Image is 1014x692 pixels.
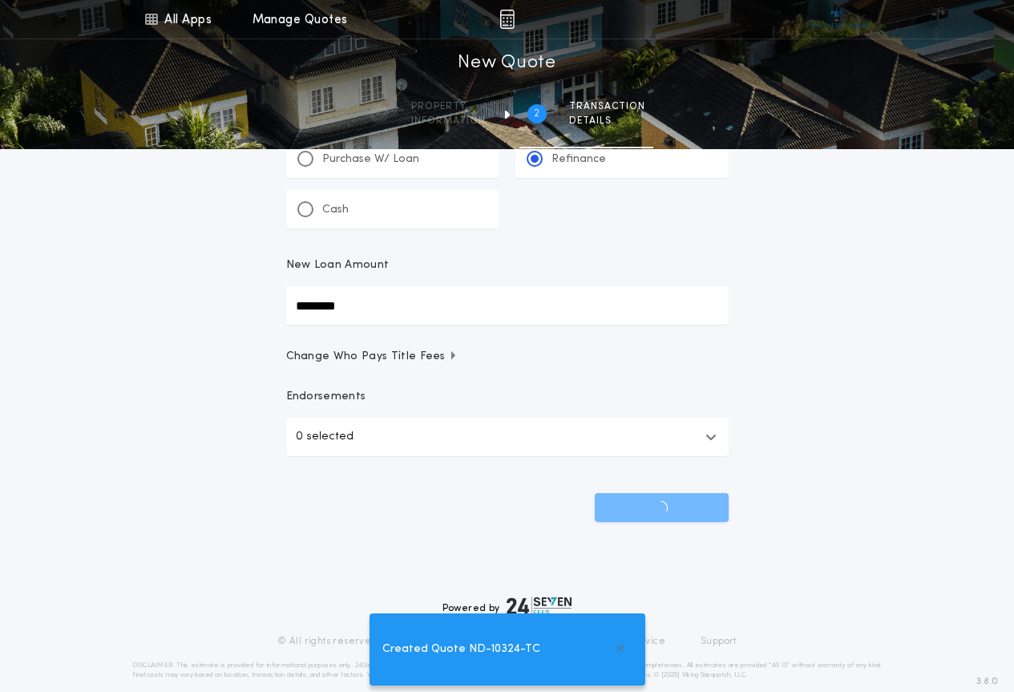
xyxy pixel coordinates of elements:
[296,427,353,447] p: 0 selected
[569,115,645,127] span: details
[411,115,486,127] span: information
[411,100,486,113] span: Property
[551,152,606,168] p: Refinance
[286,286,729,325] input: New Loan Amount
[286,389,729,405] p: Endorsements
[286,349,729,365] button: Change Who Pays Title Fees
[286,349,459,365] span: Change Who Pays Title Fees
[322,152,419,168] p: Purchase W/ Loan
[806,11,867,27] img: vs-icon
[458,51,555,76] h1: New Quote
[322,202,349,218] p: Cash
[442,597,572,616] div: Powered by
[286,418,729,456] button: 0 selected
[569,100,645,113] span: Transaction
[534,107,539,120] h2: 2
[499,10,515,29] img: img
[507,597,572,616] img: logo
[286,257,390,273] p: New Loan Amount
[382,641,540,658] span: Created Quote ND-10324-TC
